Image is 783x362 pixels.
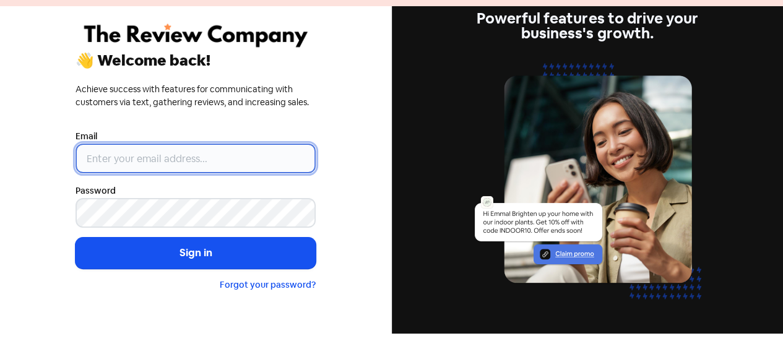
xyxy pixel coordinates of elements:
label: Email [76,130,97,143]
button: Sign in [76,238,316,269]
div: Achieve success with features for communicating with customers via text, gathering reviews, and i... [76,83,316,109]
label: Password [76,184,116,197]
input: Enter your email address... [76,144,316,173]
div: Powerful features to drive your business's growth. [467,11,707,41]
a: Forgot your password? [220,279,316,290]
div: 👋 Welcome back! [76,53,316,68]
img: text-marketing [467,56,707,322]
